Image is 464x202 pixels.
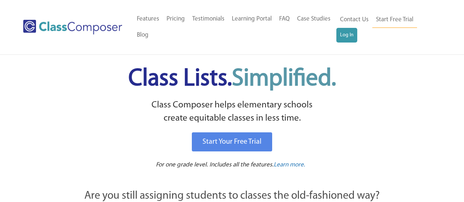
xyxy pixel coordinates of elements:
[232,67,336,91] span: Simplified.
[336,12,435,43] nav: Header Menu
[156,162,274,168] span: For one grade level. Includes all the features.
[192,132,272,151] a: Start Your Free Trial
[133,11,163,27] a: Features
[274,162,305,168] span: Learn more.
[293,11,334,27] a: Case Studies
[372,12,417,28] a: Start Free Trial
[133,27,152,43] a: Blog
[23,20,122,34] img: Class Composer
[133,11,336,43] nav: Header Menu
[228,11,275,27] a: Learning Portal
[189,11,228,27] a: Testimonials
[163,11,189,27] a: Pricing
[275,11,293,27] a: FAQ
[336,12,372,28] a: Contact Us
[336,28,357,43] a: Log In
[274,161,305,170] a: Learn more.
[128,67,336,91] span: Class Lists.
[44,99,420,125] p: Class Composer helps elementary schools create equitable classes in less time.
[202,138,262,146] span: Start Your Free Trial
